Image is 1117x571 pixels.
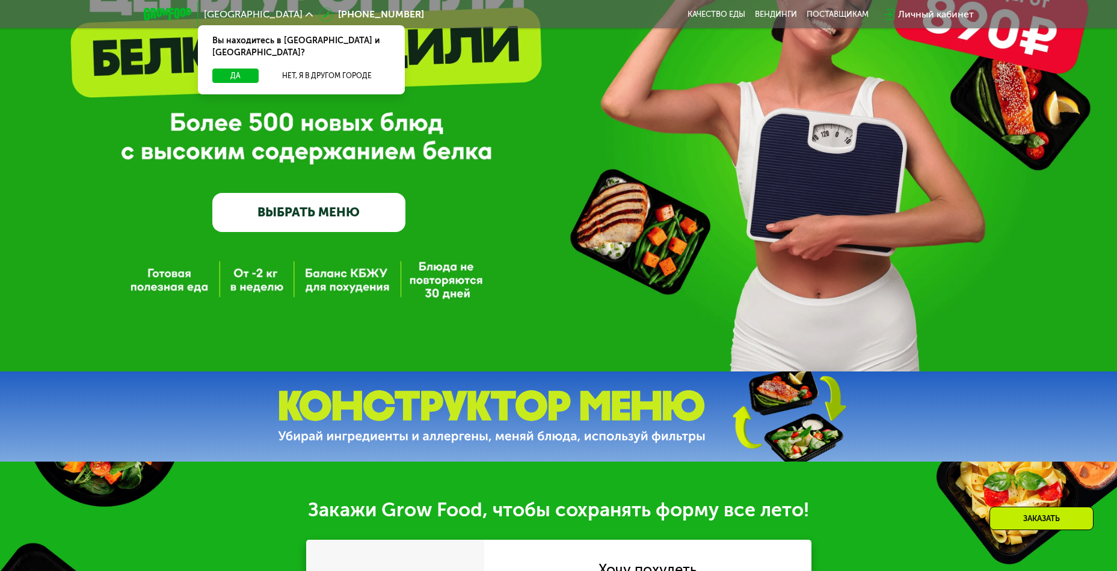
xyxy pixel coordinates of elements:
[898,7,974,22] div: Личный кабинет
[212,193,405,231] a: ВЫБРАТЬ МЕНЮ
[755,10,797,19] a: Вендинги
[204,10,303,19] span: [GEOGRAPHIC_DATA]
[807,10,869,19] div: поставщикам
[198,25,405,69] div: Вы находитесь в [GEOGRAPHIC_DATA] и [GEOGRAPHIC_DATA]?
[989,507,1094,530] div: Заказать
[212,69,259,83] button: Да
[688,10,745,19] a: Качество еды
[319,7,424,22] a: [PHONE_NUMBER]
[263,69,390,83] button: Нет, я в другом городе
